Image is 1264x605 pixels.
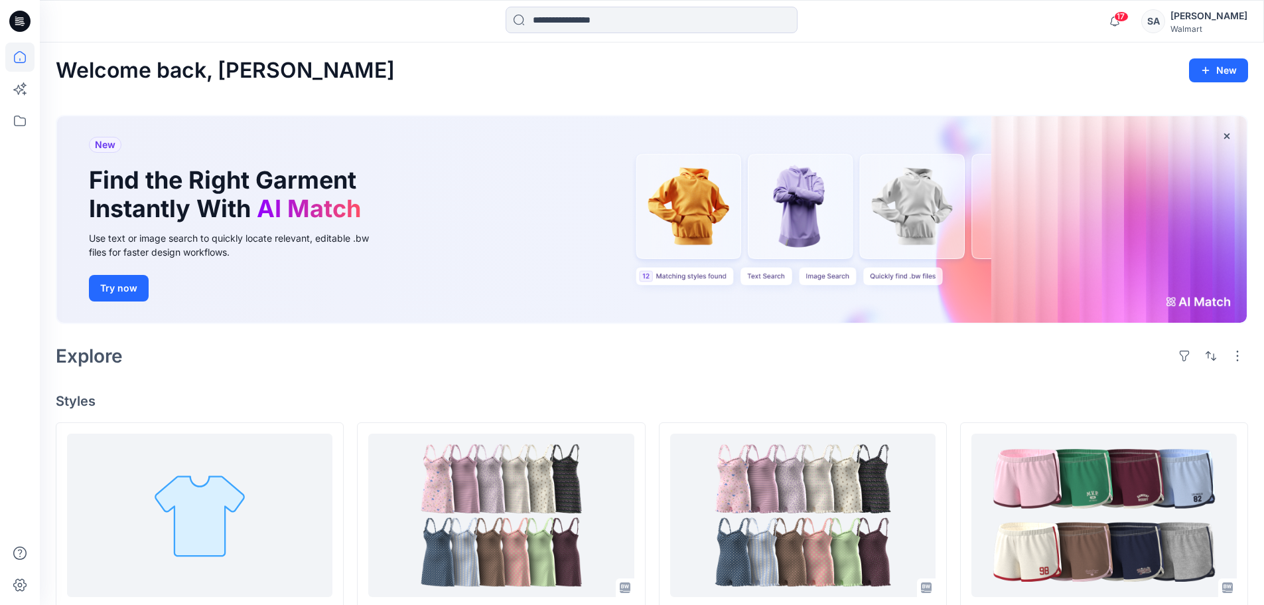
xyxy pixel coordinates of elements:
[971,434,1237,598] a: 017263_SLEEP_RIBBED_TANK_SHORTS_SET
[56,393,1248,409] h4: Styles
[670,434,936,598] a: 017314_RUFFLE_NECK_SLEEP_ROMPER
[89,166,368,223] h1: Find the Right Garment Instantly With
[67,434,332,598] a: 017303_HENLEY_CAMI_SHORT_SLEEP_SET
[1170,8,1247,24] div: [PERSON_NAME]
[257,194,361,223] span: AI Match
[1114,11,1129,22] span: 17
[1170,24,1247,34] div: Walmart
[56,58,395,83] h2: Welcome back, [PERSON_NAME]
[1141,9,1165,33] div: SA
[56,345,123,367] h2: Explore
[95,137,115,153] span: New
[368,434,634,598] a: 017329_RUFFLE_NECK_SLEEP_DRESS
[89,275,149,302] button: Try now
[89,231,387,259] div: Use text or image search to quickly locate relevant, editable .bw files for faster design workflows.
[1189,58,1248,82] button: New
